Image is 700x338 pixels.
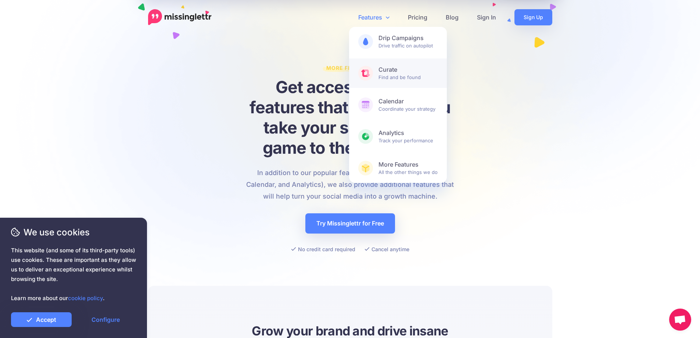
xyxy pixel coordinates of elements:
a: Accept [11,312,72,327]
h1: Get access to more features that can help you take your social media game to the next level! [246,77,454,158]
b: More Features [378,161,438,168]
span: Drive traffic on autopilot [378,34,438,49]
a: cookie policy [68,295,103,302]
a: More FeaturesAll the other things we do [349,153,447,183]
p: In addition to our popular features (Drip campaign, Curate, Calendar, and Analytics), we also pro... [246,167,454,202]
b: Drip Campaigns [378,34,438,42]
li: No credit card required [291,245,355,254]
span: More Features [323,65,378,75]
a: Features [349,9,399,25]
li: Cancel anytime [365,245,409,254]
span: Coordinate your strategy [378,97,438,112]
a: Blog [437,9,468,25]
span: We use cookies [11,226,136,239]
a: Sign In [468,9,505,25]
a: AnalyticsTrack your performance [349,122,447,151]
a: CurateFind and be found [349,58,447,88]
b: Analytics [378,129,438,137]
b: Calendar [378,97,438,105]
a: Configure [75,312,136,327]
span: Find and be found [378,66,438,81]
a: Try Missinglettr for Free [305,213,395,234]
span: This website (and some of its third-party tools) use cookies. These are important as they allow u... [11,246,136,303]
a: Pricing [399,9,437,25]
div: Features [349,27,447,183]
a: Home [148,9,212,25]
a: CalendarCoordinate your strategy [349,90,447,120]
div: Open chat [669,309,691,331]
span: All the other things we do [378,161,438,175]
a: Sign Up [514,9,552,25]
a: Drip CampaignsDrive traffic on autopilot [349,27,447,56]
b: Curate [378,66,438,74]
span: Track your performance [378,129,438,144]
